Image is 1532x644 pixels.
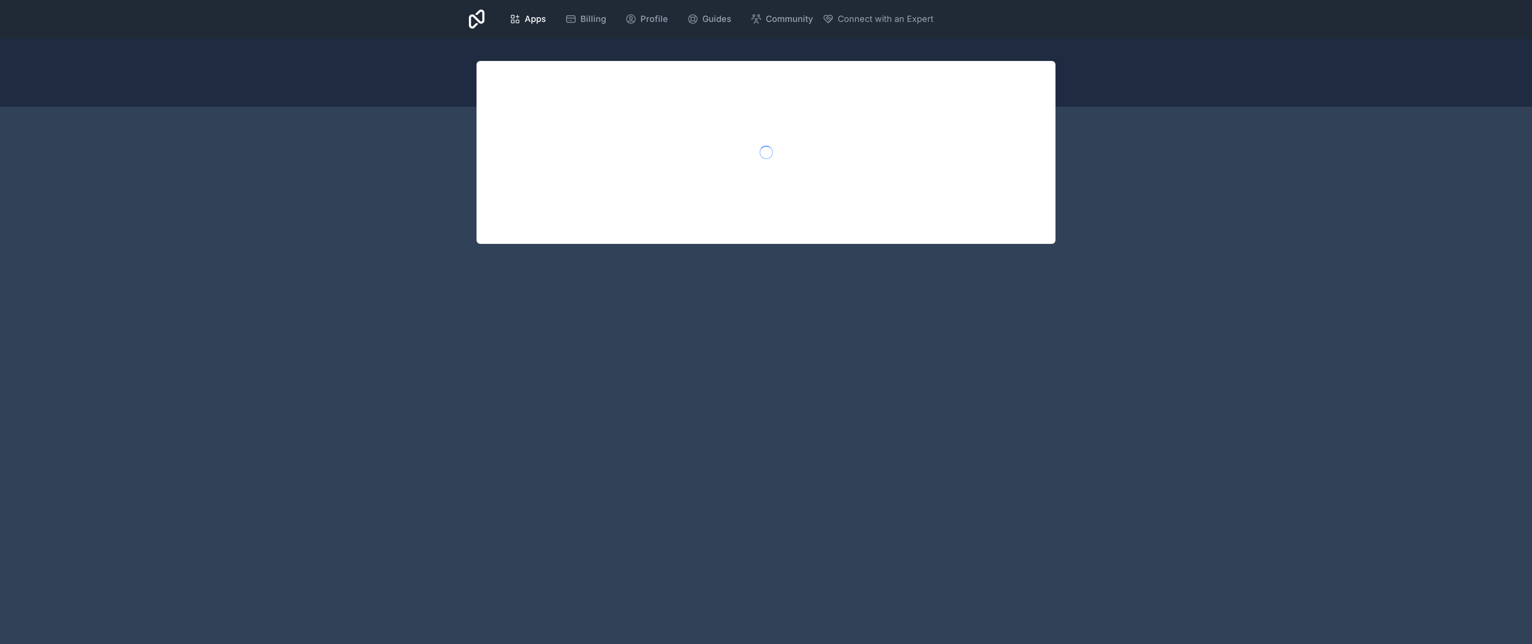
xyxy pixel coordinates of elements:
a: Profile [618,9,676,30]
button: Connect with an Expert [822,12,933,26]
span: Connect with an Expert [838,12,933,26]
a: Community [743,9,821,30]
span: Community [766,12,813,26]
a: Apps [502,9,554,30]
a: Guides [680,9,739,30]
a: Billing [558,9,614,30]
span: Apps [525,12,546,26]
span: Profile [640,12,668,26]
span: Guides [702,12,731,26]
span: Billing [580,12,606,26]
